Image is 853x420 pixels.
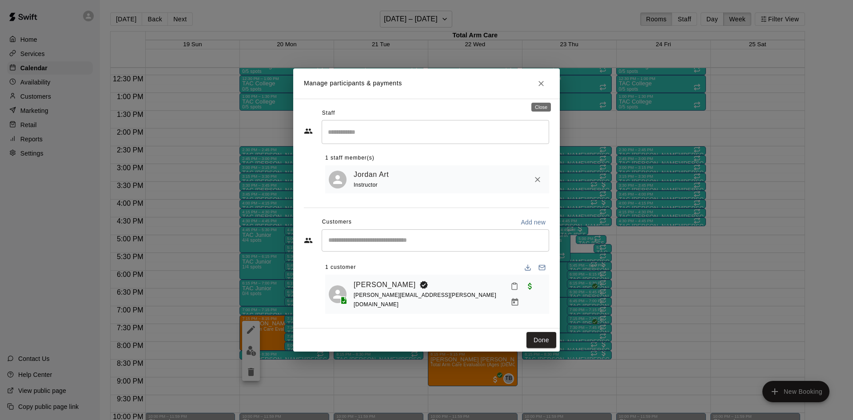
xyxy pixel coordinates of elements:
div: Search staff [322,120,549,144]
span: Staff [322,106,335,120]
svg: Booking Owner [419,280,428,289]
span: [PERSON_NAME][EMAIL_ADDRESS][PERSON_NAME][DOMAIN_NAME] [354,292,496,308]
p: Manage participants & payments [304,79,402,88]
a: [PERSON_NAME] [354,279,416,291]
button: Add new [517,215,549,229]
button: Done [526,332,556,348]
button: Email participants [535,260,549,275]
a: Jordan Art [354,169,389,180]
span: Paid with Card [522,282,538,289]
div: Andrew Swanick [329,285,347,303]
span: Customers [322,215,352,229]
button: Manage bookings & payment [507,294,523,310]
div: Close [531,103,551,112]
p: Add new [521,218,546,227]
svg: Staff [304,127,313,136]
div: Start typing to search customers... [322,229,549,252]
span: 1 staff member(s) [325,151,375,165]
button: Close [533,76,549,92]
button: Remove [530,172,546,188]
span: Instructor [354,182,378,188]
svg: Customers [304,236,313,245]
button: Mark attendance [507,279,522,294]
button: Download list [521,260,535,275]
div: Jordan Art [329,171,347,188]
span: 1 customer [325,260,356,275]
